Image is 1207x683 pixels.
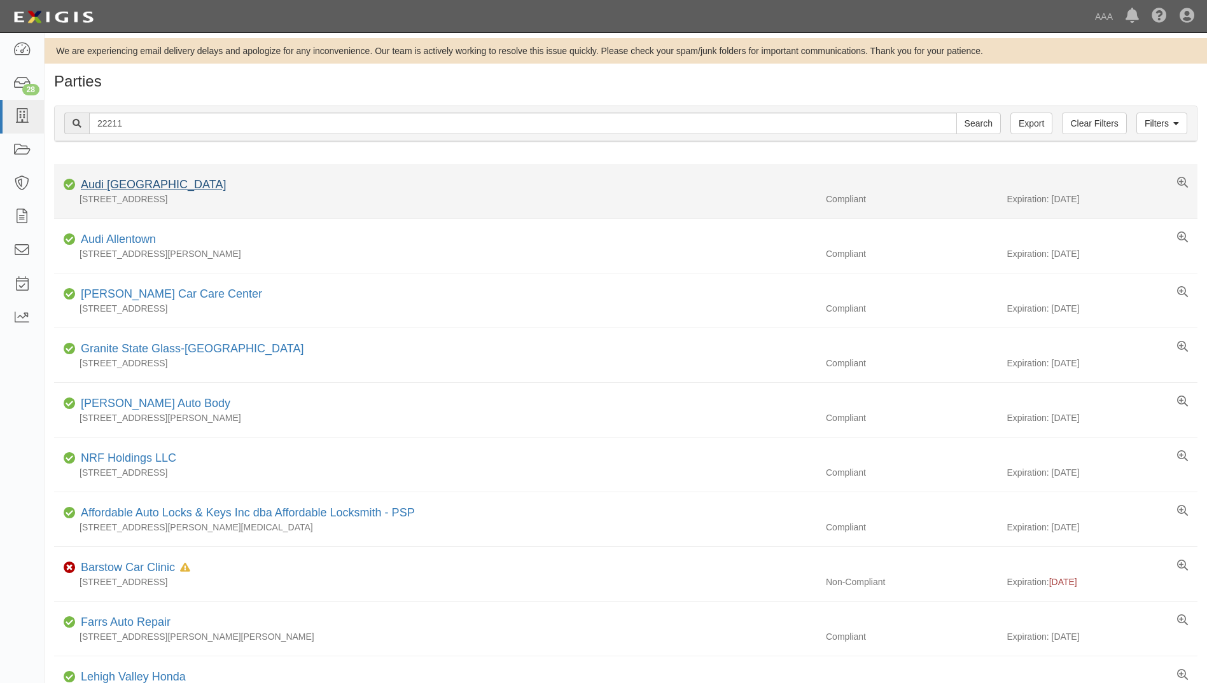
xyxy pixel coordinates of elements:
a: Clear Filters [1062,113,1126,134]
a: View results summary [1177,560,1188,572]
div: Audi Middleburg Heights [76,177,226,193]
div: Expiration: [DATE] [1007,193,1197,205]
div: Expiration: [DATE] [1007,247,1197,260]
i: Help Center - Complianz [1152,9,1167,24]
a: View results summary [1177,286,1188,299]
i: Compliant [64,290,76,299]
i: Compliant [64,509,76,518]
div: Compliant [816,411,1007,424]
a: View results summary [1177,505,1188,518]
div: Expiration: [DATE] [1007,630,1197,643]
div: Granite State Glass-Wolfeboro [76,341,303,357]
a: [PERSON_NAME] Auto Body [81,397,230,410]
div: [STREET_ADDRESS][PERSON_NAME] [54,411,816,424]
div: Farrs Auto Repair [76,614,171,631]
a: Export [1010,113,1052,134]
div: [STREET_ADDRESS][PERSON_NAME][MEDICAL_DATA] [54,521,816,534]
div: [STREET_ADDRESS][PERSON_NAME][PERSON_NAME] [54,630,816,643]
div: [STREET_ADDRESS] [54,466,816,479]
a: AAA [1089,4,1119,29]
a: View results summary [1177,396,1188,408]
span: [DATE] [1049,577,1077,587]
div: Audi Allentown [76,231,156,248]
div: Compliant [816,521,1007,534]
a: View results summary [1177,614,1188,627]
i: Compliant [64,181,76,190]
a: Lehigh Valley Honda [81,670,186,683]
a: Audi Allentown [81,233,156,245]
div: Expiration: [DATE] [1007,357,1197,369]
a: View results summary [1177,669,1188,682]
div: NRF Holdings LLC [76,450,176,467]
i: Non-Compliant [64,563,76,572]
img: logo-5460c22ac91f19d4615b14bd174203de0afe785f0fc80cf4dbbc73dc1793850b.png [10,6,97,29]
h1: Parties [54,73,1197,90]
a: NRF Holdings LLC [81,452,176,464]
input: Search [956,113,1001,134]
div: Expiration: [DATE] [1007,466,1197,479]
a: View results summary [1177,177,1188,190]
div: Hadley Auto Body [76,396,230,412]
div: Expiration: [DATE] [1007,521,1197,534]
i: Compliant [64,673,76,682]
a: Audi [GEOGRAPHIC_DATA] [81,178,226,191]
div: [STREET_ADDRESS][PERSON_NAME] [54,247,816,260]
input: Search [89,113,957,134]
a: [PERSON_NAME] Car Care Center [81,287,262,300]
div: Compliant [816,357,1007,369]
a: Barstow Car Clinic [81,561,175,574]
a: Granite State Glass-[GEOGRAPHIC_DATA] [81,342,303,355]
a: View results summary [1177,341,1188,354]
i: Compliant [64,618,76,627]
div: We are experiencing email delivery delays and apologize for any inconvenience. Our team is active... [45,45,1207,57]
a: Farrs Auto Repair [81,616,171,628]
i: Compliant [64,235,76,244]
div: 28 [22,84,39,95]
div: Compliant [816,247,1007,260]
div: Expiration: [DATE] [1007,302,1197,315]
div: Expiration: [1007,576,1197,588]
i: Compliant [64,345,76,354]
div: Compliant [816,302,1007,315]
div: [STREET_ADDRESS] [54,302,816,315]
div: Downey Car Care Center [76,286,262,303]
div: [STREET_ADDRESS] [54,193,816,205]
div: Expiration: [DATE] [1007,411,1197,424]
a: Affordable Auto Locks & Keys Inc dba Affordable Locksmith - PSP [81,506,415,519]
div: [STREET_ADDRESS] [54,576,816,588]
i: In Default since 08/22/2025 [180,563,190,572]
div: Compliant [816,193,1007,205]
a: View results summary [1177,231,1188,244]
i: Compliant [64,454,76,463]
div: Compliant [816,466,1007,479]
div: Non-Compliant [816,576,1007,588]
div: Affordable Auto Locks & Keys Inc dba Affordable Locksmith - PSP [76,505,415,521]
div: Compliant [816,630,1007,643]
a: Filters [1136,113,1187,134]
a: View results summary [1177,450,1188,463]
div: Barstow Car Clinic [76,560,190,576]
i: Compliant [64,399,76,408]
div: [STREET_ADDRESS] [54,357,816,369]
